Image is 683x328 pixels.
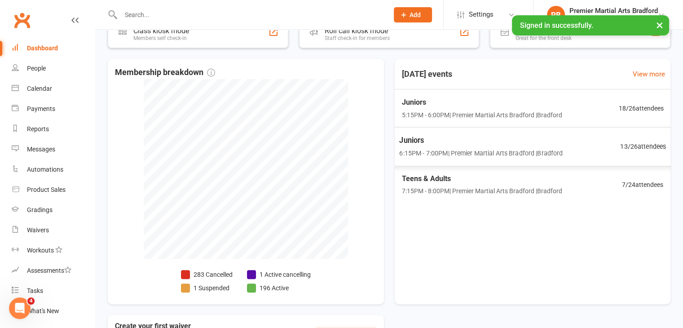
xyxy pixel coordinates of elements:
[247,270,311,279] li: 1 Active cancelling
[27,105,55,112] div: Payments
[12,58,95,79] a: People
[520,21,593,30] span: Signed in successfully.
[12,180,95,200] a: Product Sales
[27,65,46,72] div: People
[27,297,35,305] span: 4
[12,99,95,119] a: Payments
[12,160,95,180] a: Automations
[27,267,71,274] div: Assessments
[181,270,233,279] li: 283 Cancelled
[569,15,658,23] div: Premier Martial Arts Bradford
[27,307,59,315] div: What's New
[395,66,459,82] h3: [DATE] events
[12,261,95,281] a: Assessments
[652,15,668,35] button: ×
[569,7,658,15] div: Premier Martial Arts Bradford
[12,38,95,58] a: Dashboard
[12,139,95,160] a: Messages
[27,166,63,173] div: Automations
[401,97,562,108] span: Juniors
[394,7,432,22] button: Add
[27,186,66,193] div: Product Sales
[547,6,565,24] div: PB
[9,297,31,319] iframe: Intercom live chat
[11,9,33,31] a: Clubworx
[27,226,49,234] div: Waivers
[399,134,563,146] span: Juniors
[402,186,562,196] span: 7:15PM - 8:00PM | Premier Martial Arts Bradford | Bradford
[469,4,494,25] span: Settings
[410,11,421,18] span: Add
[402,173,562,185] span: Teens & Adults
[27,85,52,92] div: Calendar
[12,119,95,139] a: Reports
[27,44,58,52] div: Dashboard
[27,287,43,294] div: Tasks
[620,141,666,151] span: 13 / 26 attendees
[27,146,55,153] div: Messages
[12,281,95,301] a: Tasks
[118,9,382,21] input: Search...
[27,125,49,133] div: Reports
[115,66,215,79] span: Membership breakdown
[12,200,95,220] a: Gradings
[399,148,563,158] span: 6:15PM - 7:00PM | Premier Martial Arts Bradford | Bradford
[401,110,562,120] span: 5:15PM - 6:00PM | Premier Martial Arts Bradford | Bradford
[12,240,95,261] a: Workouts
[181,283,233,293] li: 1 Suspended
[12,79,95,99] a: Calendar
[12,220,95,240] a: Waivers
[27,247,54,254] div: Workouts
[12,301,95,321] a: What's New
[633,69,665,80] a: View more
[622,180,663,190] span: 7 / 24 attendees
[27,206,53,213] div: Gradings
[618,103,663,113] span: 18 / 26 attendees
[247,283,311,293] li: 196 Active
